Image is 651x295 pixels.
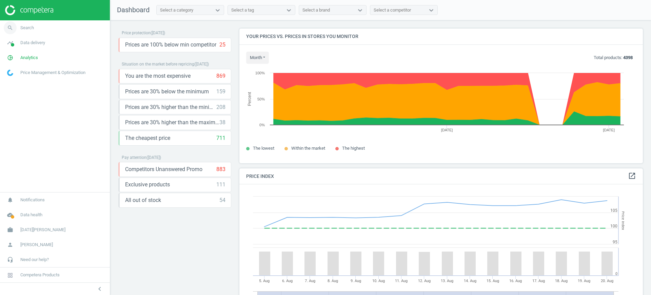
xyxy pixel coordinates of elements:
[125,197,161,204] span: All out of stock
[216,88,225,95] div: 159
[4,223,17,236] i: work
[20,197,45,203] span: Notifications
[628,172,636,180] i: open_in_new
[555,279,568,283] tspan: 18. Aug
[328,279,338,283] tspan: 8. Aug
[125,88,209,95] span: Prices are 30% below the minimum
[20,272,60,278] span: Competera Products
[4,238,17,251] i: person
[610,224,617,228] text: 100
[20,70,85,76] span: Price Management & Optimization
[216,166,225,173] div: 883
[246,52,269,64] button: month
[613,240,617,244] text: 95
[20,40,45,46] span: Data delivery
[372,279,385,283] tspan: 10. Aug
[4,21,17,34] i: search
[291,146,325,151] span: Within the market
[117,6,150,14] span: Dashboard
[509,279,522,283] tspan: 16. Aug
[20,212,42,218] span: Data health
[259,279,270,283] tspan: 5. Aug
[4,208,17,221] i: cloud_done
[615,272,617,276] text: 0
[4,51,17,64] i: pie_chart_outlined
[122,62,194,67] span: Situation on the market before repricing
[342,146,365,151] span: The highest
[125,104,216,111] span: Prices are 30% higher than the minimum
[441,279,453,283] tspan: 13. Aug
[125,72,191,80] span: You are the most expensive
[4,36,17,49] i: timeline
[239,29,643,44] h4: Your prices vs. prices in stores you monitor
[219,41,225,49] div: 25
[160,7,193,13] div: Select a category
[96,285,104,293] i: chevron_left
[91,284,108,293] button: chevron_left
[601,279,613,283] tspan: 20. Aug
[219,119,225,126] div: 38
[4,193,17,206] i: notifications
[441,128,453,132] tspan: [DATE]
[578,279,590,283] tspan: 19. Aug
[282,279,293,283] tspan: 6. Aug
[194,62,209,67] span: ( [DATE] )
[257,97,265,101] text: 50%
[259,123,265,127] text: 0%
[125,41,216,49] span: Prices are 100% below min competitor
[7,70,13,76] img: wGWNvw8QSZomAAAAABJRU5ErkJggg==
[216,72,225,80] div: 869
[239,168,643,184] h4: Price Index
[374,7,411,13] div: Select a competitor
[125,119,219,126] span: Prices are 30% higher than the maximal
[122,31,151,35] span: Price protection
[20,55,38,61] span: Analytics
[628,172,636,181] a: open_in_new
[125,166,202,173] span: Competitors Unanswered Promo
[216,134,225,142] div: 711
[125,181,170,188] span: Exclusive products
[219,197,225,204] div: 54
[623,55,633,60] b: 4398
[621,211,625,230] tspan: Price Index
[610,208,617,213] text: 105
[231,7,254,13] div: Select a tag
[20,227,65,233] span: [DATE][PERSON_NAME]
[464,279,476,283] tspan: 14. Aug
[20,242,53,248] span: [PERSON_NAME]
[122,155,146,160] span: Pay attention
[253,146,274,151] span: The lowest
[351,279,361,283] tspan: 9. Aug
[594,55,633,61] p: Total products:
[395,279,408,283] tspan: 11. Aug
[305,279,315,283] tspan: 7. Aug
[255,71,265,75] text: 100%
[487,279,499,283] tspan: 15. Aug
[216,104,225,111] div: 208
[216,181,225,188] div: 111
[603,128,615,132] tspan: [DATE]
[302,7,330,13] div: Select a brand
[4,253,17,266] i: headset_mic
[146,155,161,160] span: ( [DATE] )
[20,25,34,31] span: Search
[418,279,431,283] tspan: 12. Aug
[532,279,545,283] tspan: 17. Aug
[125,134,170,142] span: The cheapest price
[5,5,53,15] img: ajHJNr6hYgQAAAAASUVORK5CYII=
[151,31,165,35] span: ( [DATE] )
[20,257,49,263] span: Need our help?
[247,92,252,106] tspan: Percent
